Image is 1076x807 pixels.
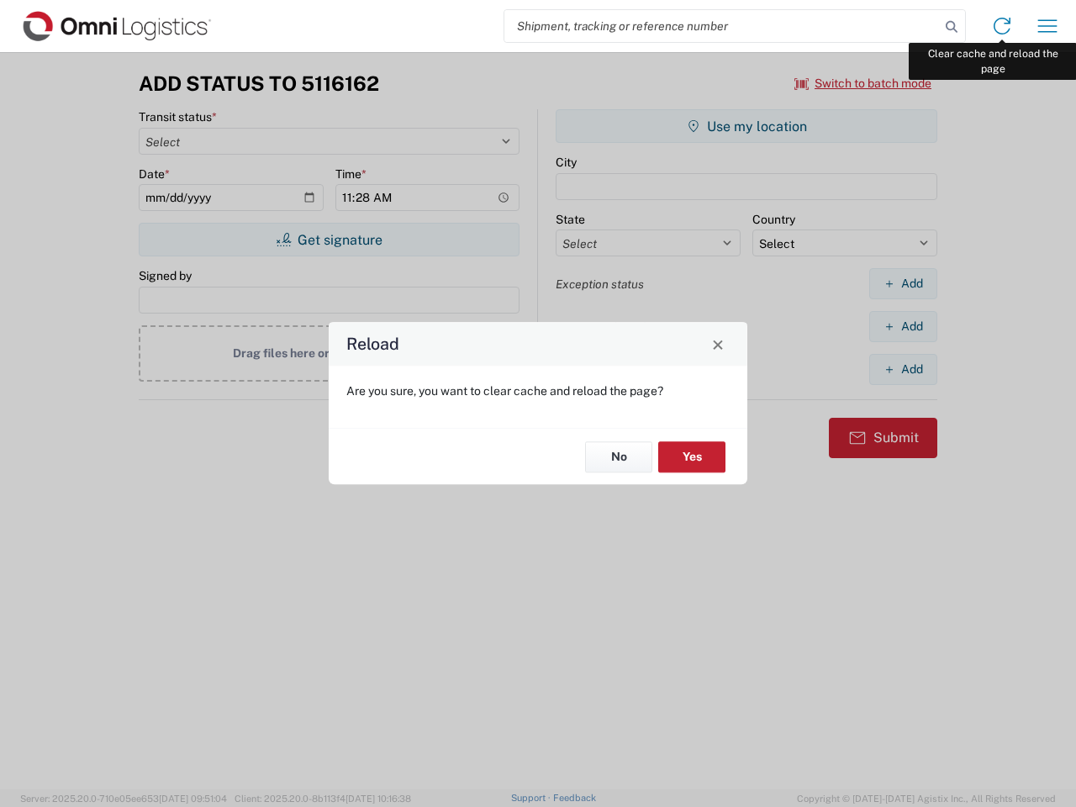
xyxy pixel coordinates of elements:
button: Yes [658,441,725,472]
button: No [585,441,652,472]
button: Close [706,332,730,356]
p: Are you sure, you want to clear cache and reload the page? [346,383,730,398]
h4: Reload [346,332,399,356]
input: Shipment, tracking or reference number [504,10,940,42]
